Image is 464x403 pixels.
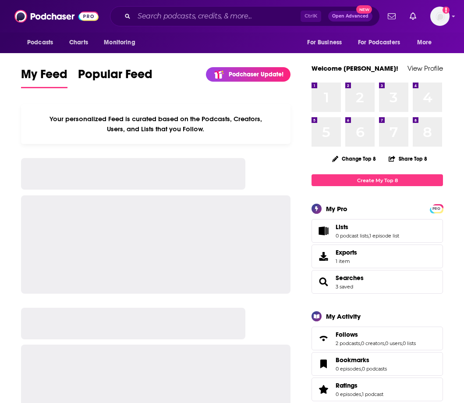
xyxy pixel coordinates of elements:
a: 0 podcasts [362,366,387,372]
a: View Profile [407,64,443,72]
img: Podchaser - Follow, Share and Rate Podcasts [14,8,99,25]
p: Podchaser Update! [229,71,283,78]
input: Search podcasts, credits, & more... [134,9,301,23]
a: 0 creators [361,340,384,346]
a: 1 episode list [369,233,399,239]
svg: Add a profile image [443,7,450,14]
button: Share Top 8 [388,150,428,167]
span: My Feed [21,67,67,87]
a: 0 episodes [336,366,361,372]
span: Open Advanced [332,14,368,18]
span: Charts [69,36,88,49]
a: 3 saved [336,284,353,290]
a: PRO [431,205,442,212]
a: Welcome [PERSON_NAME]! [312,64,398,72]
span: Bookmarks [336,356,369,364]
button: open menu [21,34,64,51]
a: Charts [64,34,93,51]
span: Ratings [336,381,358,389]
span: Follows [312,327,443,350]
span: New [356,5,372,14]
span: Popular Feed [78,67,152,87]
a: Lists [336,223,399,231]
span: Podcasts [27,36,53,49]
a: My Feed [21,67,67,88]
a: Follows [336,331,416,338]
span: PRO [431,205,442,212]
button: Change Top 8 [327,153,381,164]
button: open menu [301,34,353,51]
a: 2 podcasts [336,340,360,346]
a: Popular Feed [78,67,152,88]
img: User Profile [430,7,450,26]
a: Searches [336,274,364,282]
a: 0 podcast lists [336,233,368,239]
span: Searches [312,270,443,294]
span: Bookmarks [312,352,443,376]
span: , [360,340,361,346]
a: Show notifications dropdown [406,9,420,24]
a: Exports [312,245,443,268]
span: More [417,36,432,49]
span: Exports [336,248,357,256]
a: 0 users [385,340,402,346]
span: , [402,340,403,346]
span: Ctrl K [301,11,321,22]
a: Ratings [336,381,383,389]
button: open menu [98,34,146,51]
a: Bookmarks [336,356,387,364]
div: My Activity [326,312,361,320]
span: 1 item [336,258,357,264]
span: Lists [312,219,443,243]
span: , [361,391,362,397]
button: Open AdvancedNew [328,11,372,22]
button: Show profile menu [430,7,450,26]
span: Logged in as Ashley_Beenen [430,7,450,26]
a: Ratings [315,383,332,396]
button: open menu [411,34,443,51]
a: Create My Top 8 [312,174,443,186]
span: Follows [336,331,358,338]
a: Follows [315,332,332,345]
button: open menu [352,34,413,51]
div: Your personalized Feed is curated based on the Podcasts, Creators, Users, and Lists that you Follow. [21,104,290,144]
span: , [361,366,362,372]
a: Lists [315,225,332,237]
div: Search podcasts, credits, & more... [110,6,380,26]
span: Monitoring [104,36,135,49]
a: 0 episodes [336,391,361,397]
a: 0 lists [403,340,416,346]
a: Bookmarks [315,358,332,370]
span: Lists [336,223,348,231]
span: For Podcasters [358,36,400,49]
a: Show notifications dropdown [384,9,399,24]
a: 1 podcast [362,391,383,397]
span: , [368,233,369,239]
span: For Business [307,36,342,49]
div: My Pro [326,205,347,213]
span: Exports [315,250,332,263]
span: Ratings [312,378,443,401]
a: Searches [315,276,332,288]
